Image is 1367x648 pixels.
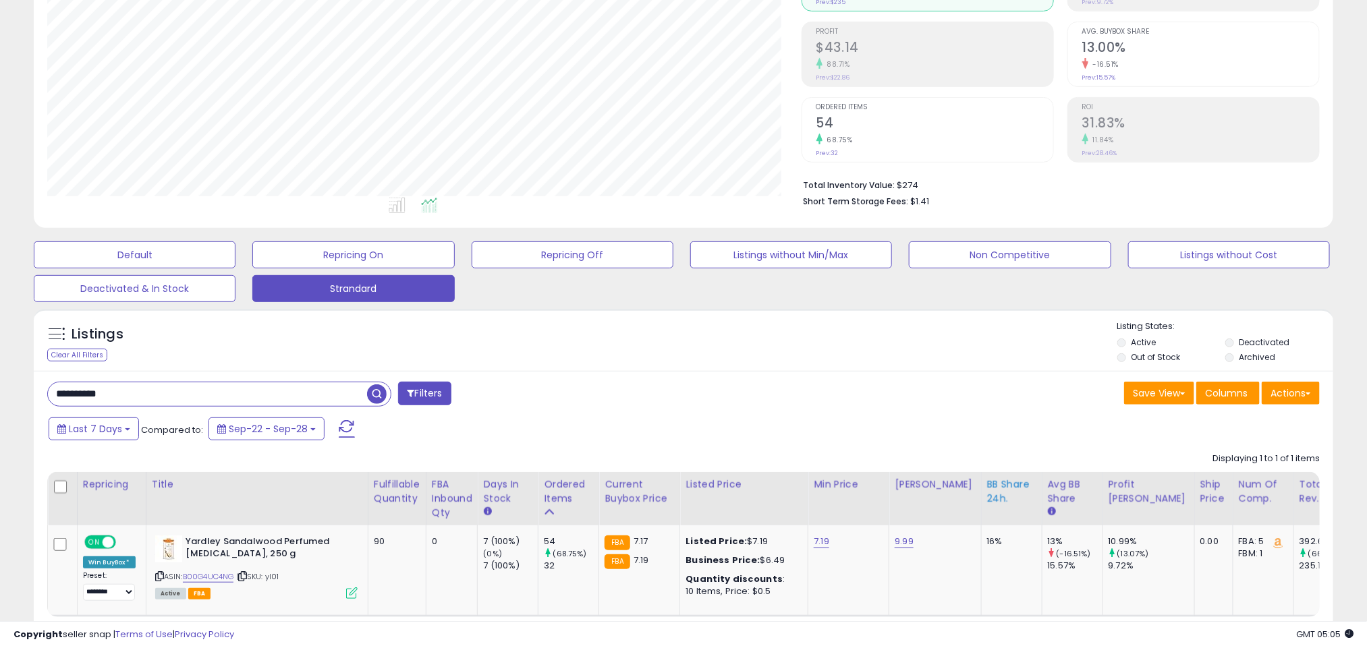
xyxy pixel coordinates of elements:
[152,477,362,492] div: Title
[1200,477,1227,506] div: Ship Price
[1082,104,1319,111] span: ROI
[634,554,649,566] span: 7.19
[816,104,1053,111] span: Ordered Items
[483,506,491,518] small: Days In Stock.
[987,477,1036,506] div: BB Share 24h.
[1200,535,1223,548] div: 0.00
[686,535,747,548] b: Listed Price:
[374,477,420,506] div: Fulfillable Quantity
[686,554,798,566] div: $6.49
[909,241,1111,268] button: Non Competitive
[816,73,850,82] small: Prev: $22.86
[895,477,975,492] div: [PERSON_NAME]
[690,241,892,268] button: Listings without Min/Max
[1117,548,1149,559] small: (13.07%)
[1109,535,1194,548] div: 10.99%
[483,535,538,548] div: 7 (100%)
[432,477,472,520] div: FBA inbound Qty
[1082,73,1116,82] small: Prev: 15.57%
[987,535,1032,548] div: 16%
[605,477,674,506] div: Current Buybox Price
[1132,336,1156,348] label: Active
[229,422,308,436] span: Sep-22 - Sep-28
[895,535,914,548] a: 9.99
[1048,506,1056,518] small: Avg BB Share.
[1088,59,1119,69] small: -16.51%
[186,535,350,564] b: Yardley Sandalwood Perfumed [MEDICAL_DATA], 250 g
[686,585,798,597] div: 10 Items, Price: $0.5
[374,535,416,548] div: 90
[1124,382,1194,405] button: Save View
[1048,535,1103,548] div: 13%
[1300,535,1354,548] div: 392.67
[483,548,502,559] small: (0%)
[1308,548,1343,559] small: (66.99%)
[252,241,454,268] button: Repricing On
[1300,477,1349,506] div: Total Rev.
[686,572,783,585] b: Quantity discounts
[814,477,883,492] div: Min Price
[472,241,673,268] button: Repricing Off
[634,535,648,548] span: 7.17
[1088,135,1114,145] small: 11.84%
[804,179,895,191] b: Total Inventory Value:
[686,477,802,492] div: Listed Price
[1296,628,1354,641] span: 2025-10-6 05:05 GMT
[483,560,538,572] div: 7 (100%)
[1117,320,1333,333] p: Listing States:
[49,417,139,440] button: Last 7 Days
[83,571,136,601] div: Preset:
[72,325,123,344] h5: Listings
[69,422,122,436] span: Last 7 Days
[1082,115,1319,134] h2: 31.83%
[188,588,211,599] span: FBA
[183,571,234,583] a: B00G4UC4NG
[155,535,182,562] img: 41C-A5SXW6L._SL40_.jpg
[86,536,103,548] span: ON
[83,477,140,492] div: Repricing
[686,554,760,566] b: Business Price:
[814,535,829,548] a: 7.19
[822,135,853,145] small: 68.75%
[1262,382,1320,405] button: Actions
[155,535,358,598] div: ASIN:
[1082,149,1117,157] small: Prev: 28.46%
[34,241,235,268] button: Default
[1109,560,1194,572] div: 9.72%
[1239,548,1283,560] div: FBM: 1
[804,176,1310,192] li: $274
[1132,351,1181,363] label: Out of Stock
[1196,382,1260,405] button: Columns
[1128,241,1330,268] button: Listings without Cost
[236,571,279,582] span: | SKU: yl01
[816,40,1053,58] h2: $43.14
[1205,386,1248,400] span: Columns
[1082,40,1319,58] h2: 13.00%
[544,560,598,572] div: 32
[1048,477,1097,506] div: Avg BB Share
[1048,560,1103,572] div: 15.57%
[47,349,107,361] div: Clear All Filters
[553,548,587,559] small: (68.75%)
[141,423,203,436] span: Compared to:
[804,196,909,207] b: Short Term Storage Fees:
[911,195,930,208] span: $1.41
[1082,28,1319,36] span: Avg. Buybox Share
[605,554,630,569] small: FBA
[1109,477,1189,506] div: Profit [PERSON_NAME]
[605,535,630,550] small: FBA
[1212,452,1320,465] div: Displaying 1 to 1 of 1 items
[1239,535,1283,548] div: FBA: 5
[816,149,839,157] small: Prev: 32
[13,628,63,641] strong: Copyright
[34,275,235,302] button: Deactivated & In Stock
[115,628,173,641] a: Terms of Use
[544,477,593,506] div: Ordered Items
[816,28,1053,36] span: Profit
[483,477,532,506] div: Days In Stock
[208,417,325,440] button: Sep-22 - Sep-28
[1239,336,1289,348] label: Deactivated
[686,535,798,548] div: $7.19
[398,382,451,405] button: Filters
[83,556,136,568] div: Win BuyBox *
